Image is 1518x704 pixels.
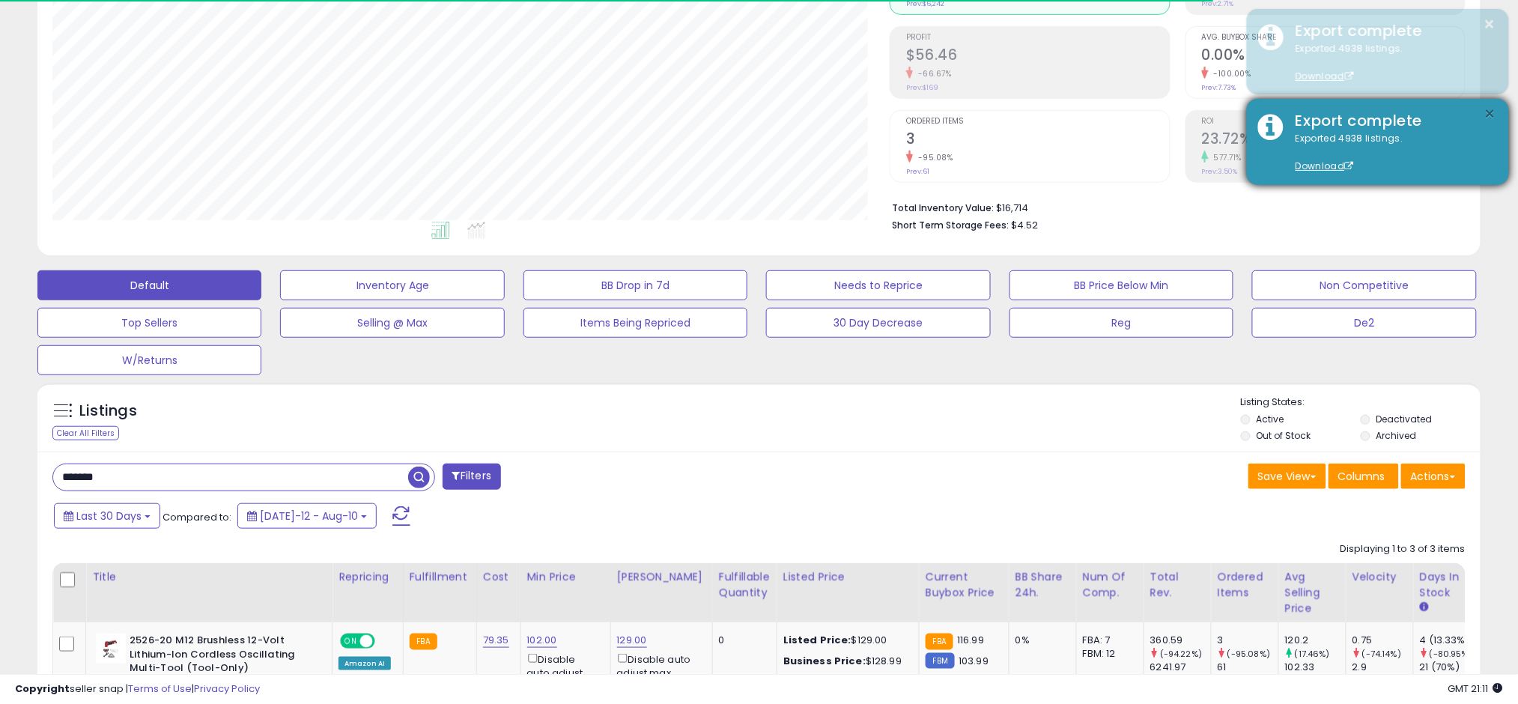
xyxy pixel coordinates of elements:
[1484,105,1496,124] button: ×
[926,634,953,650] small: FBA
[906,167,929,176] small: Prev: 61
[783,654,866,668] b: Business Price:
[906,83,938,92] small: Prev: $169
[128,682,192,696] a: Terms of Use
[892,201,994,214] b: Total Inventory Value:
[410,634,437,650] small: FBA
[1218,569,1272,601] div: Ordered Items
[163,510,231,524] span: Compared to:
[1284,110,1498,132] div: Export complete
[1376,429,1416,442] label: Archived
[1010,308,1233,338] button: Reg
[527,633,557,648] a: 102.00
[527,651,599,694] div: Disable auto adjust min
[1376,413,1432,425] label: Deactivated
[1083,569,1138,601] div: Num of Comp.
[1296,70,1354,82] a: Download
[1285,634,1346,647] div: 120.2
[52,426,119,440] div: Clear All Filters
[1010,270,1233,300] button: BB Price Below Min
[1160,648,1202,660] small: (-94.22%)
[130,634,312,679] b: 2526-20 M12 Brushless 12-Volt Lithium-Ion Cordless Oscillating Multi-Tool (Tool-Only)
[523,270,747,300] button: BB Drop in 7d
[1241,395,1481,410] p: Listing States:
[483,569,514,585] div: Cost
[1209,152,1242,163] small: 577.71%
[926,653,955,669] small: FBM
[338,569,397,585] div: Repricing
[783,634,908,647] div: $129.00
[959,654,989,668] span: 103.99
[1257,429,1311,442] label: Out of Stock
[617,569,706,585] div: [PERSON_NAME]
[1015,634,1065,647] div: 0%
[15,682,70,696] strong: Copyright
[37,308,261,338] button: Top Sellers
[338,657,391,670] div: Amazon AI
[783,569,913,585] div: Listed Price
[1448,682,1503,696] span: 2025-09-10 21:11 GMT
[913,152,953,163] small: -95.08%
[906,46,1169,67] h2: $56.46
[92,569,326,585] div: Title
[341,635,360,648] span: ON
[719,569,771,601] div: Fulfillable Quantity
[783,633,851,647] b: Listed Price:
[1227,648,1270,660] small: (-95.08%)
[1338,469,1385,484] span: Columns
[1209,68,1251,79] small: -100.00%
[194,682,260,696] a: Privacy Policy
[892,198,1454,216] li: $16,714
[15,682,260,697] div: seller snap | |
[719,634,765,647] div: 0
[766,308,990,338] button: 30 Day Decrease
[260,509,358,524] span: [DATE]-12 - Aug-10
[1083,634,1132,647] div: FBA: 7
[1430,648,1472,660] small: (-80.95%)
[373,635,397,648] span: OFF
[617,651,701,680] div: Disable auto adjust max
[523,308,747,338] button: Items Being Repriced
[1401,464,1466,489] button: Actions
[926,569,1003,601] div: Current Buybox Price
[37,345,261,375] button: W/Returns
[76,509,142,524] span: Last 30 Days
[906,118,1169,126] span: Ordered Items
[1202,83,1236,92] small: Prev: 7.73%
[1252,270,1476,300] button: Non Competitive
[1285,569,1340,616] div: Avg Selling Price
[96,634,126,664] img: 41jbc-BNF0L._SL40_.jpg
[1202,167,1238,176] small: Prev: 3.50%
[1420,634,1481,647] div: 4 (13.33%)
[892,219,1009,231] b: Short Term Storage Fees:
[913,68,952,79] small: -66.67%
[1011,218,1038,232] span: $4.52
[280,308,504,338] button: Selling @ Max
[527,569,604,585] div: Min Price
[1252,308,1476,338] button: De2
[1362,648,1401,660] small: (-74.14%)
[1284,20,1498,42] div: Export complete
[280,270,504,300] button: Inventory Age
[1248,464,1326,489] button: Save View
[1284,132,1498,174] div: Exported 4938 listings.
[766,270,990,300] button: Needs to Reprice
[1484,15,1496,34] button: ×
[1015,569,1070,601] div: BB Share 24h.
[617,633,647,648] a: 129.00
[237,503,377,529] button: [DATE]-12 - Aug-10
[79,401,137,422] h5: Listings
[1284,42,1498,84] div: Exported 4938 listings.
[1352,569,1407,585] div: Velocity
[1257,413,1284,425] label: Active
[37,270,261,300] button: Default
[1329,464,1399,489] button: Columns
[54,503,160,529] button: Last 30 Days
[443,464,501,490] button: Filters
[483,633,509,648] a: 79.35
[1341,542,1466,556] div: Displaying 1 to 3 of 3 items
[1083,647,1132,661] div: FBM: 12
[1352,634,1413,647] div: 0.75
[783,655,908,668] div: $128.99
[1420,601,1429,614] small: Days In Stock.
